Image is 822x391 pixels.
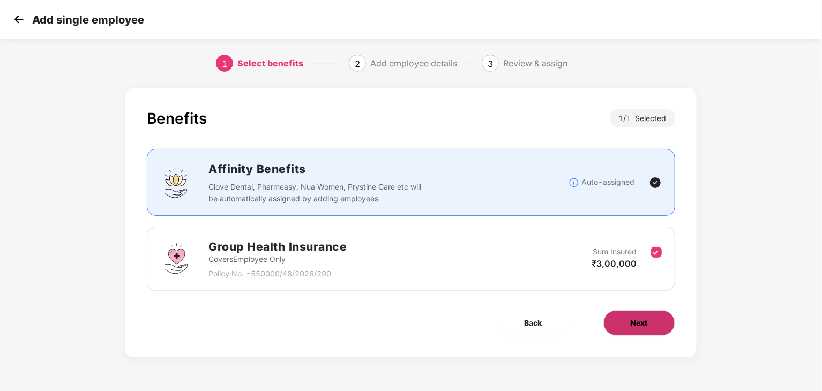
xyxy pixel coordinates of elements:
[208,160,568,178] h2: Affinity Benefits
[237,55,303,72] div: Select benefits
[649,176,662,189] img: svg+xml;base64,PHN2ZyBpZD0iVGljay0yNHgyNCIgeG1sbnM9Imh0dHA6Ly93d3cudzMub3JnLzIwMDAvc3ZnIiB3aWR0aD...
[147,109,207,127] div: Benefits
[160,167,192,199] img: svg+xml;base64,PHN2ZyBpZD0iQWZmaW5pdHlfQmVuZWZpdHMiIGRhdGEtbmFtZT0iQWZmaW5pdHkgQmVuZWZpdHMiIHhtbG...
[503,55,567,72] div: Review & assign
[208,238,347,255] h2: Group Health Insurance
[370,55,457,72] div: Add employee details
[592,258,637,269] span: ₹3,00,000
[11,11,27,27] img: svg+xml;base64,PHN2ZyB4bWxucz0iaHR0cDovL3d3dy53My5vcmcvMjAwMC9zdmciIHdpZHRoPSIzMCIgaGVpZ2h0PSIzMC...
[569,177,579,188] img: svg+xml;base64,PHN2ZyBpZD0iSW5mb18tXzMyeDMyIiBkYXRhLW5hbWU9IkluZm8gLSAzMngzMiIgeG1sbnM9Imh0dHA6Ly...
[222,58,227,69] span: 1
[498,310,569,336] button: Back
[488,58,493,69] span: 3
[631,317,648,329] span: Next
[610,109,675,127] div: 1 / Selected
[208,253,347,265] p: Covers Employee Only
[32,13,144,26] p: Add single employee
[582,176,635,188] p: Auto-assigned
[603,310,675,336] button: Next
[525,317,542,329] span: Back
[208,181,424,205] p: Clove Dental, Pharmeasy, Nua Women, Prystine Care etc will be automatically assigned by adding em...
[626,114,636,123] span: 1
[208,268,347,280] p: Policy No. - 550000/48/2026/290
[355,58,360,69] span: 2
[160,243,192,275] img: svg+xml;base64,PHN2ZyBpZD0iR3JvdXBfSGVhbHRoX0luc3VyYW5jZSIgZGF0YS1uYW1lPSJHcm91cCBIZWFsdGggSW5zdX...
[593,246,637,258] p: Sum Insured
